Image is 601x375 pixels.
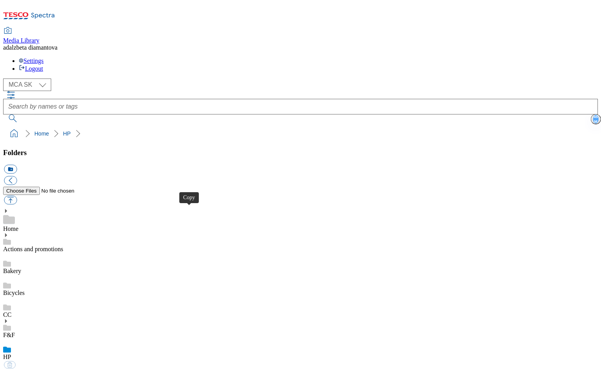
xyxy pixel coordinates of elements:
a: HP [63,130,70,137]
a: CC [3,311,11,318]
a: Bakery [3,268,21,274]
a: Logout [19,65,43,72]
a: Home [34,130,49,137]
a: HP [3,354,11,360]
a: home [8,127,20,140]
a: F&F [3,332,15,338]
a: Settings [19,57,44,64]
nav: breadcrumb [3,126,598,141]
span: ad [3,44,9,51]
h3: Folders [3,148,598,157]
span: Media Library [3,37,39,44]
a: Bicycles [3,289,25,296]
span: alzbeta diamantova [9,44,57,51]
input: Search by names or tags [3,99,598,114]
a: Actions and promotions [3,246,63,252]
a: Home [3,225,18,232]
a: Media Library [3,28,39,44]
